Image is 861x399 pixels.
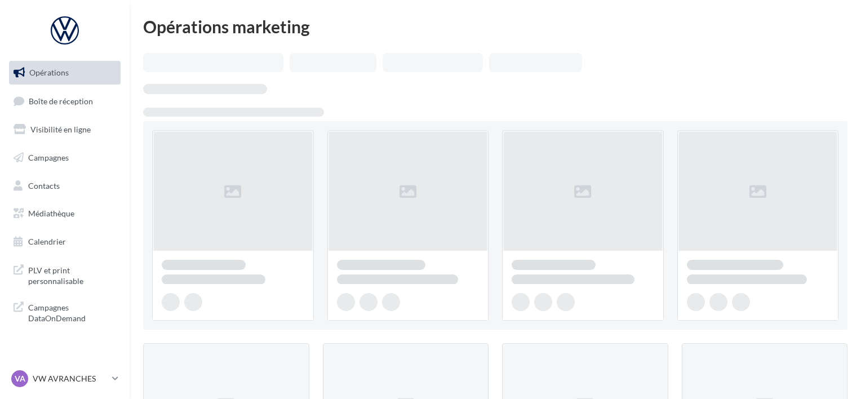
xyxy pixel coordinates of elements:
span: Opérations [29,68,69,77]
a: Visibilité en ligne [7,118,123,141]
span: Campagnes [28,153,69,162]
span: Boîte de réception [29,96,93,105]
span: Visibilité en ligne [30,125,91,134]
span: Campagnes DataOnDemand [28,300,116,324]
p: VW AVRANCHES [33,373,108,384]
span: Calendrier [28,237,66,246]
span: Contacts [28,180,60,190]
a: Campagnes [7,146,123,170]
span: PLV et print personnalisable [28,263,116,287]
a: Campagnes DataOnDemand [7,295,123,329]
a: Opérations [7,61,123,85]
a: Médiathèque [7,202,123,225]
span: VA [15,373,25,384]
div: Opérations marketing [143,18,847,35]
a: Calendrier [7,230,123,254]
a: VA VW AVRANCHES [9,368,121,389]
span: Médiathèque [28,209,74,218]
a: PLV et print personnalisable [7,258,123,291]
a: Contacts [7,174,123,198]
a: Boîte de réception [7,89,123,113]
